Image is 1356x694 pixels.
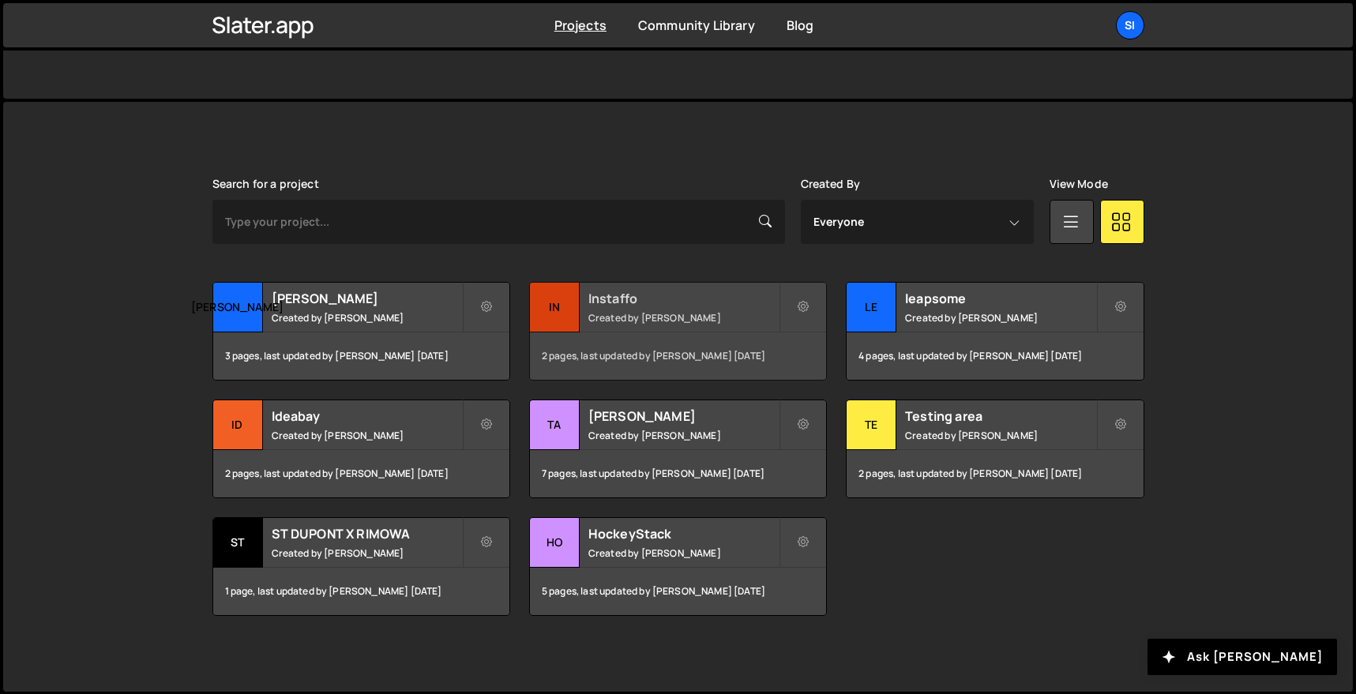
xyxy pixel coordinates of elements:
label: Search for a project [212,178,319,190]
div: 2 pages, last updated by [PERSON_NAME] [DATE] [530,332,826,380]
a: [PERSON_NAME] [PERSON_NAME] Created by [PERSON_NAME] 3 pages, last updated by [PERSON_NAME] [DATE] [212,282,510,381]
h2: leapsome [905,290,1095,307]
div: le [847,283,896,332]
a: Community Library [638,17,755,34]
div: Ta [530,400,580,450]
a: Ho HockeyStack Created by [PERSON_NAME] 5 pages, last updated by [PERSON_NAME] [DATE] [529,517,827,616]
input: Type your project... [212,200,785,244]
small: Created by [PERSON_NAME] [272,546,462,560]
a: In Instaffo Created by [PERSON_NAME] 2 pages, last updated by [PERSON_NAME] [DATE] [529,282,827,381]
a: ST ST DUPONT X RIMOWA Created by [PERSON_NAME] 1 page, last updated by [PERSON_NAME] [DATE] [212,517,510,616]
h2: [PERSON_NAME] [588,407,779,425]
div: 1 page, last updated by [PERSON_NAME] [DATE] [213,568,509,615]
div: Ho [530,518,580,568]
h2: [PERSON_NAME] [272,290,462,307]
div: 2 pages, last updated by [PERSON_NAME] [DATE] [847,450,1143,497]
div: ST [213,518,263,568]
button: Ask [PERSON_NAME] [1148,639,1337,675]
div: 2 pages, last updated by [PERSON_NAME] [DATE] [213,450,509,497]
div: Id [213,400,263,450]
label: View Mode [1050,178,1108,190]
a: le leapsome Created by [PERSON_NAME] 4 pages, last updated by [PERSON_NAME] [DATE] [846,282,1144,381]
a: Blog [787,17,814,34]
a: SI [1116,11,1144,39]
a: Te Testing area Created by [PERSON_NAME] 2 pages, last updated by [PERSON_NAME] [DATE] [846,400,1144,498]
h2: ST DUPONT X RIMOWA [272,525,462,542]
a: Id Ideabay Created by [PERSON_NAME] 2 pages, last updated by [PERSON_NAME] [DATE] [212,400,510,498]
h2: Testing area [905,407,1095,425]
div: In [530,283,580,332]
div: 3 pages, last updated by [PERSON_NAME] [DATE] [213,332,509,380]
div: [PERSON_NAME] [213,283,263,332]
h2: Ideabay [272,407,462,425]
div: 4 pages, last updated by [PERSON_NAME] [DATE] [847,332,1143,380]
small: Created by [PERSON_NAME] [272,429,462,442]
small: Created by [PERSON_NAME] [905,311,1095,324]
small: Created by [PERSON_NAME] [588,429,779,442]
small: Created by [PERSON_NAME] [905,429,1095,442]
small: Created by [PERSON_NAME] [588,546,779,560]
small: Created by [PERSON_NAME] [588,311,779,324]
label: Created By [801,178,861,190]
h2: Instaffo [588,290,779,307]
a: Ta [PERSON_NAME] Created by [PERSON_NAME] 7 pages, last updated by [PERSON_NAME] [DATE] [529,400,827,498]
div: Te [847,400,896,450]
h2: HockeyStack [588,525,779,542]
a: Projects [554,17,607,34]
div: 5 pages, last updated by [PERSON_NAME] [DATE] [530,568,826,615]
small: Created by [PERSON_NAME] [272,311,462,324]
div: 7 pages, last updated by [PERSON_NAME] [DATE] [530,450,826,497]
